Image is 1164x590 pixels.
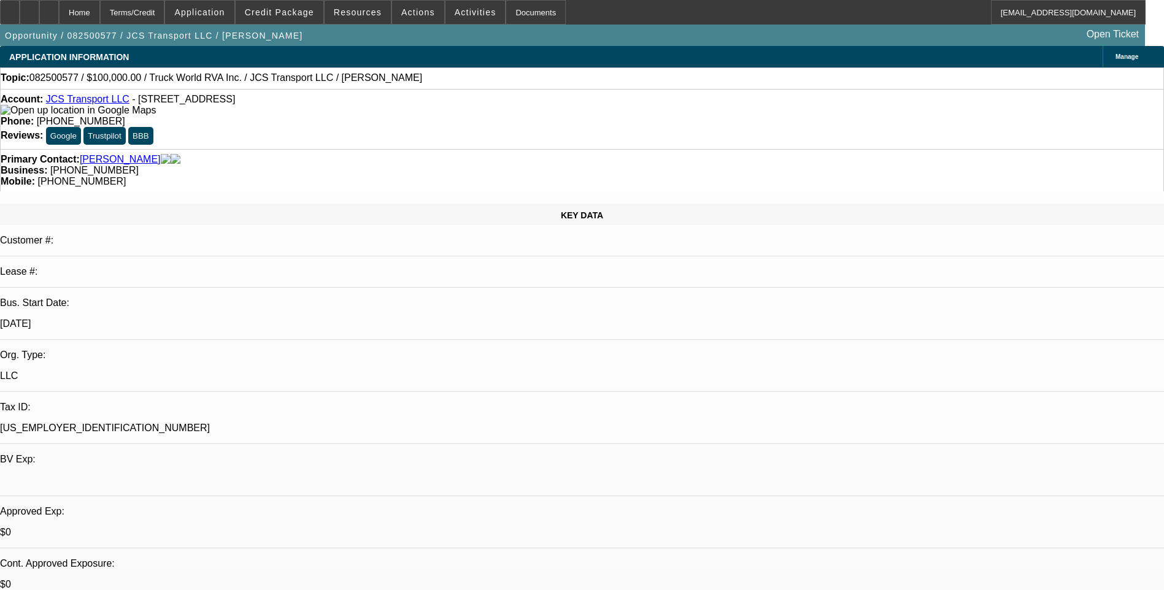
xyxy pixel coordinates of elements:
[401,7,435,17] span: Actions
[80,154,161,165] a: [PERSON_NAME]
[50,165,139,175] span: [PHONE_NUMBER]
[1,105,156,116] img: Open up location in Google Maps
[1,130,43,140] strong: Reviews:
[1,165,47,175] strong: Business:
[236,1,323,24] button: Credit Package
[165,1,234,24] button: Application
[1,154,80,165] strong: Primary Contact:
[161,154,171,165] img: facebook-icon.png
[1,72,29,83] strong: Topic:
[245,7,314,17] span: Credit Package
[1116,53,1138,60] span: Manage
[174,7,225,17] span: Application
[1,116,34,126] strong: Phone:
[46,127,81,145] button: Google
[128,127,153,145] button: BBB
[5,31,303,40] span: Opportunity / 082500577 / JCS Transport LLC / [PERSON_NAME]
[455,7,496,17] span: Activities
[29,72,422,83] span: 082500577 / $100,000.00 / Truck World RVA Inc. / JCS Transport LLC / [PERSON_NAME]
[445,1,506,24] button: Activities
[392,1,444,24] button: Actions
[83,127,125,145] button: Trustpilot
[334,7,382,17] span: Resources
[171,154,180,165] img: linkedin-icon.png
[132,94,235,104] span: - [STREET_ADDRESS]
[325,1,391,24] button: Resources
[1,176,35,186] strong: Mobile:
[1082,24,1144,45] a: Open Ticket
[1,94,43,104] strong: Account:
[9,52,129,62] span: APPLICATION INFORMATION
[37,116,125,126] span: [PHONE_NUMBER]
[561,210,603,220] span: KEY DATA
[37,176,126,186] span: [PHONE_NUMBER]
[46,94,129,104] a: JCS Transport LLC
[1,105,156,115] a: View Google Maps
